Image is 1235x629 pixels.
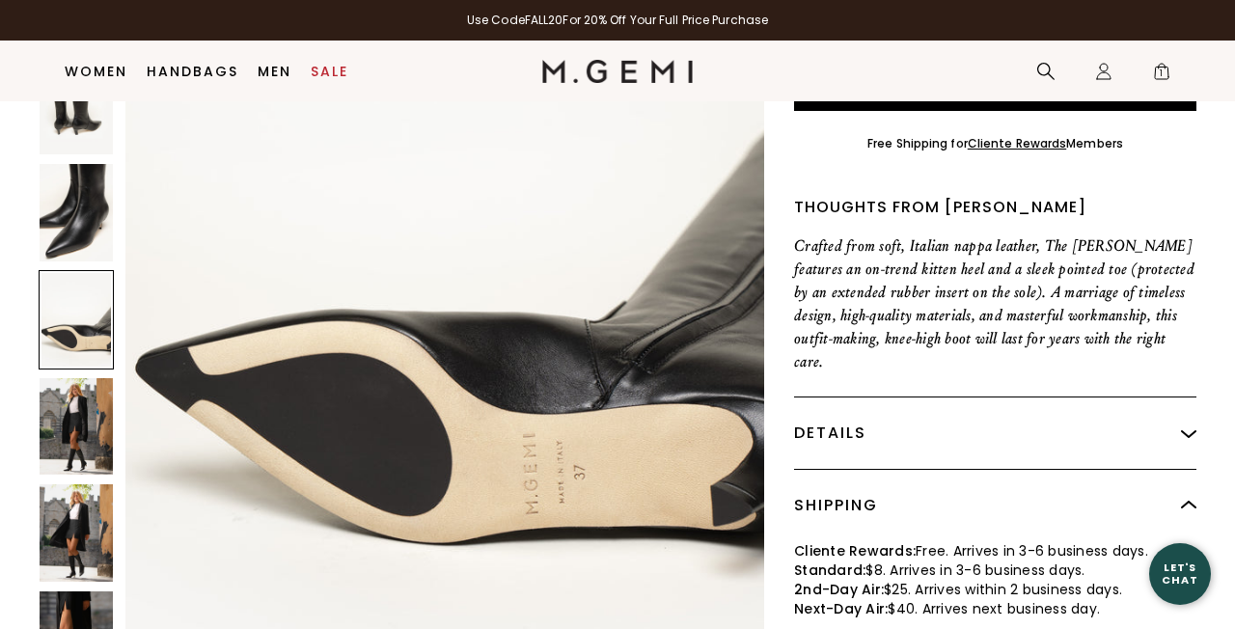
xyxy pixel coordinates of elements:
img: The Tina [40,164,113,261]
div: Shipping [794,470,1196,541]
img: The Tina [40,57,113,154]
span: 2nd-Day Air: [794,580,884,599]
div: Free Shipping for Members [867,136,1123,151]
a: Men [258,64,291,79]
a: Cliente Rewards [968,135,1067,151]
div: Thoughts from [PERSON_NAME] [794,196,1196,219]
span: $40. Arrives next business day. [888,599,1100,618]
span: $25. Arrives within 2 business days. [884,580,1122,599]
p: Crafted from soft, Italian nappa leather, The [PERSON_NAME] features an on-trend kitten heel and ... [794,234,1196,373]
a: Women [65,64,127,79]
img: M.Gemi [542,60,694,83]
a: Handbags [147,64,238,79]
strong: FALL20 [525,12,563,28]
a: Sale [311,64,348,79]
img: The Tina [40,484,113,582]
div: Details [794,397,1196,469]
span: $8. Arrives in 3-6 business days. [865,561,1084,580]
span: Free. Arrives in 3-6 business days. [916,541,1148,561]
span: 1 [1152,66,1171,85]
div: Let's Chat [1149,561,1211,586]
span: Standard: [794,561,865,580]
span: Cliente Rewards: [794,541,916,561]
span: Next-Day Air: [794,599,888,618]
img: The Tina [40,377,113,475]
